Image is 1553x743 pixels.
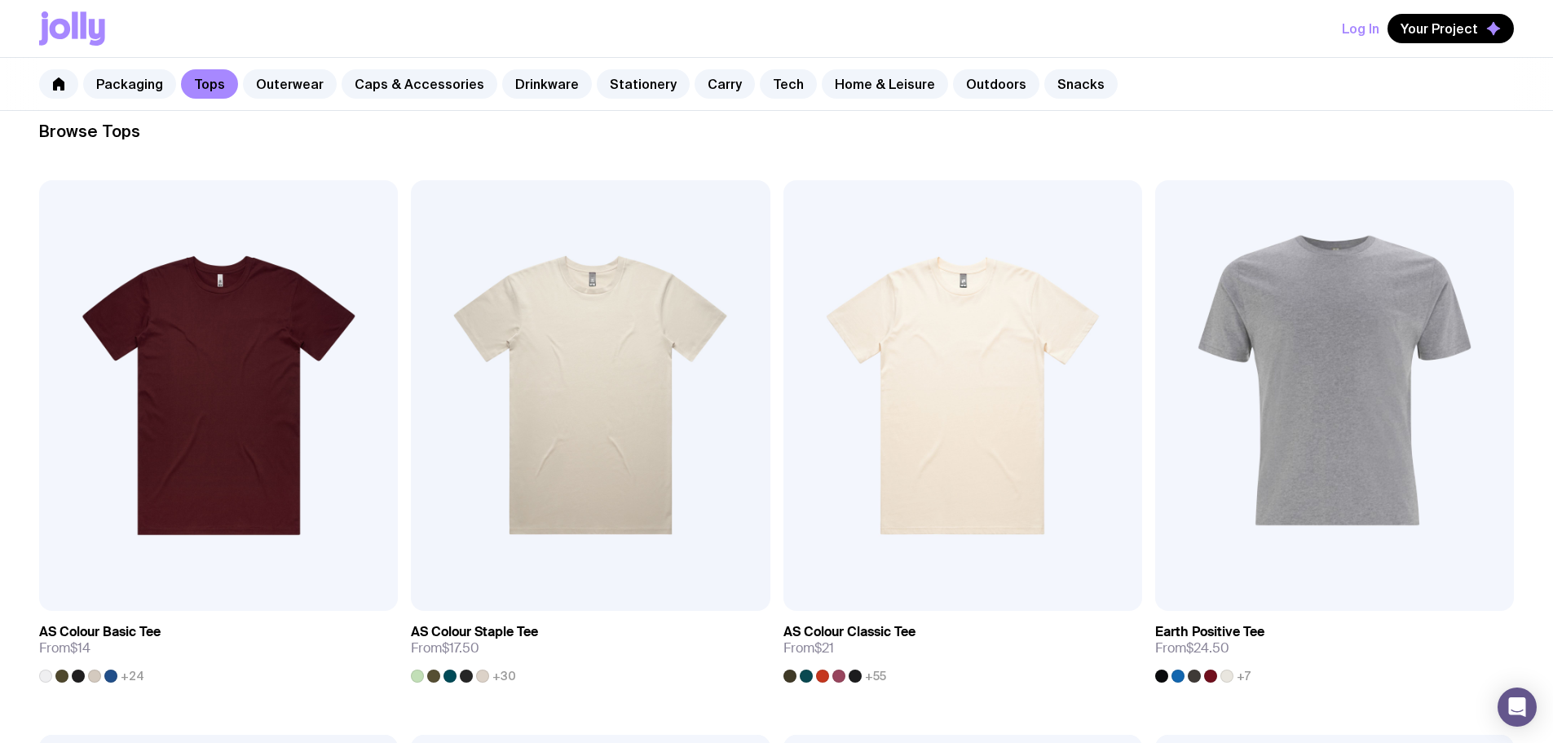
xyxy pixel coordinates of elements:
a: Home & Leisure [822,69,948,99]
div: Open Intercom Messenger [1498,688,1537,727]
span: Your Project [1401,20,1478,37]
span: $14 [70,639,90,657]
h3: AS Colour Classic Tee [783,624,915,640]
a: Caps & Accessories [342,69,497,99]
span: $21 [814,639,834,657]
span: $17.50 [442,639,479,657]
span: +30 [492,670,516,683]
span: +24 [121,670,144,683]
span: +7 [1237,670,1251,683]
a: Tech [760,69,817,99]
a: Snacks [1044,69,1118,99]
a: Drinkware [502,69,592,99]
a: Carry [695,69,755,99]
button: Log In [1342,14,1379,43]
span: From [411,640,479,657]
span: From [783,640,834,657]
h3: AS Colour Staple Tee [411,624,538,640]
span: From [39,640,90,657]
a: Outerwear [243,69,337,99]
button: Your Project [1388,14,1514,43]
a: Tops [181,69,238,99]
a: Stationery [597,69,690,99]
h3: AS Colour Basic Tee [39,624,161,640]
h2: Browse Tops [39,122,1514,141]
a: AS Colour Basic TeeFrom$14+24 [39,611,398,683]
span: $24.50 [1186,639,1229,657]
a: Earth Positive TeeFrom$24.50+7 [1155,611,1514,683]
a: Outdoors [953,69,1039,99]
h3: Earth Positive Tee [1155,624,1264,640]
span: From [1155,640,1229,657]
a: AS Colour Staple TeeFrom$17.50+30 [411,611,770,683]
a: AS Colour Classic TeeFrom$21+55 [783,611,1142,683]
a: Packaging [83,69,176,99]
span: +55 [865,670,886,683]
